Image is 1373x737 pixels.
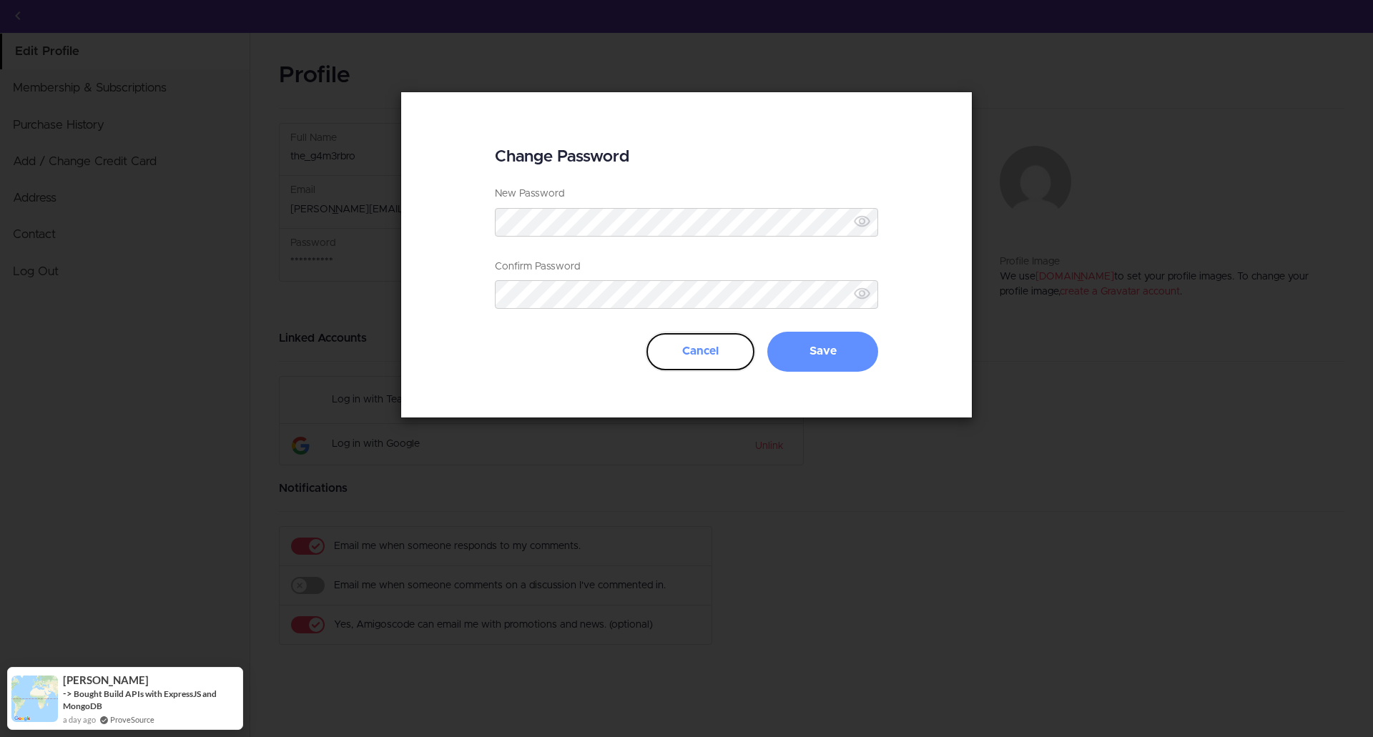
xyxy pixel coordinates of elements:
[767,332,878,372] button: Save
[495,187,564,202] label: New Password
[495,145,879,169] h4: Change Password
[63,688,72,699] span: ->
[645,332,756,372] button: Cancel
[63,674,149,686] span: [PERSON_NAME]
[11,676,58,722] img: provesource social proof notification image
[63,688,217,711] a: Bought Build APIs with ExpressJS and MongoDB
[495,259,580,274] label: Confirm Password
[110,713,154,726] a: ProveSource
[63,713,96,726] span: a day ago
